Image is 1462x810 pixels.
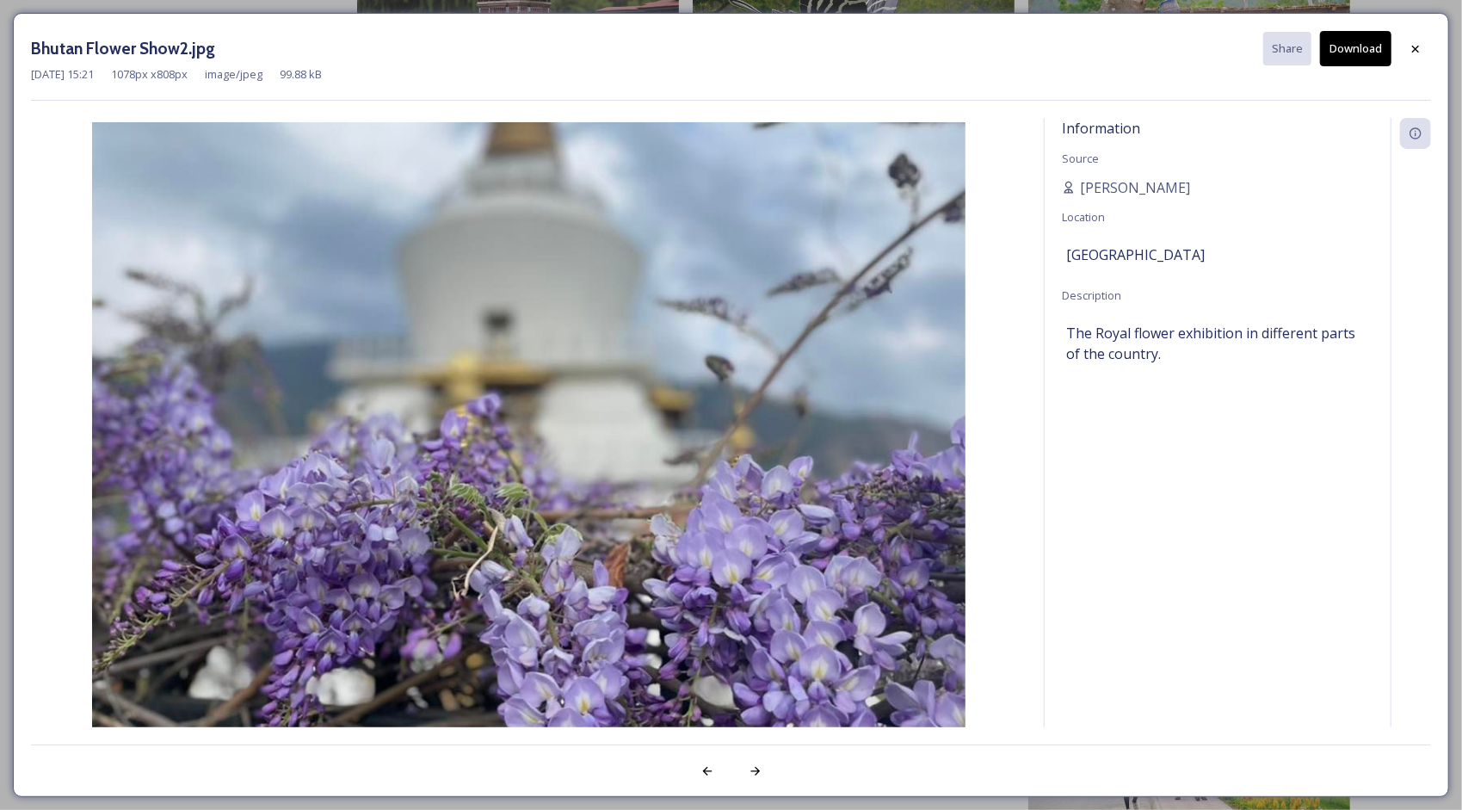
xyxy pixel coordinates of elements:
[1263,32,1311,65] button: Share
[1062,119,1140,138] span: Information
[111,66,188,83] span: 1078 px x 808 px
[31,66,94,83] span: [DATE] 15:21
[1080,177,1190,198] span: [PERSON_NAME]
[1320,31,1391,66] button: Download
[1066,323,1369,364] span: The Royal flower exhibition in different parts of the country.
[1062,209,1105,225] span: Location
[280,66,322,83] span: 99.88 kB
[31,36,215,61] h3: Bhutan Flower Show2.jpg
[31,122,1027,777] img: Bhutan%20Flower%20Show2.jpg
[1062,151,1099,166] span: Source
[205,66,262,83] span: image/jpeg
[1062,288,1121,303] span: Description
[1066,244,1205,265] span: [GEOGRAPHIC_DATA]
